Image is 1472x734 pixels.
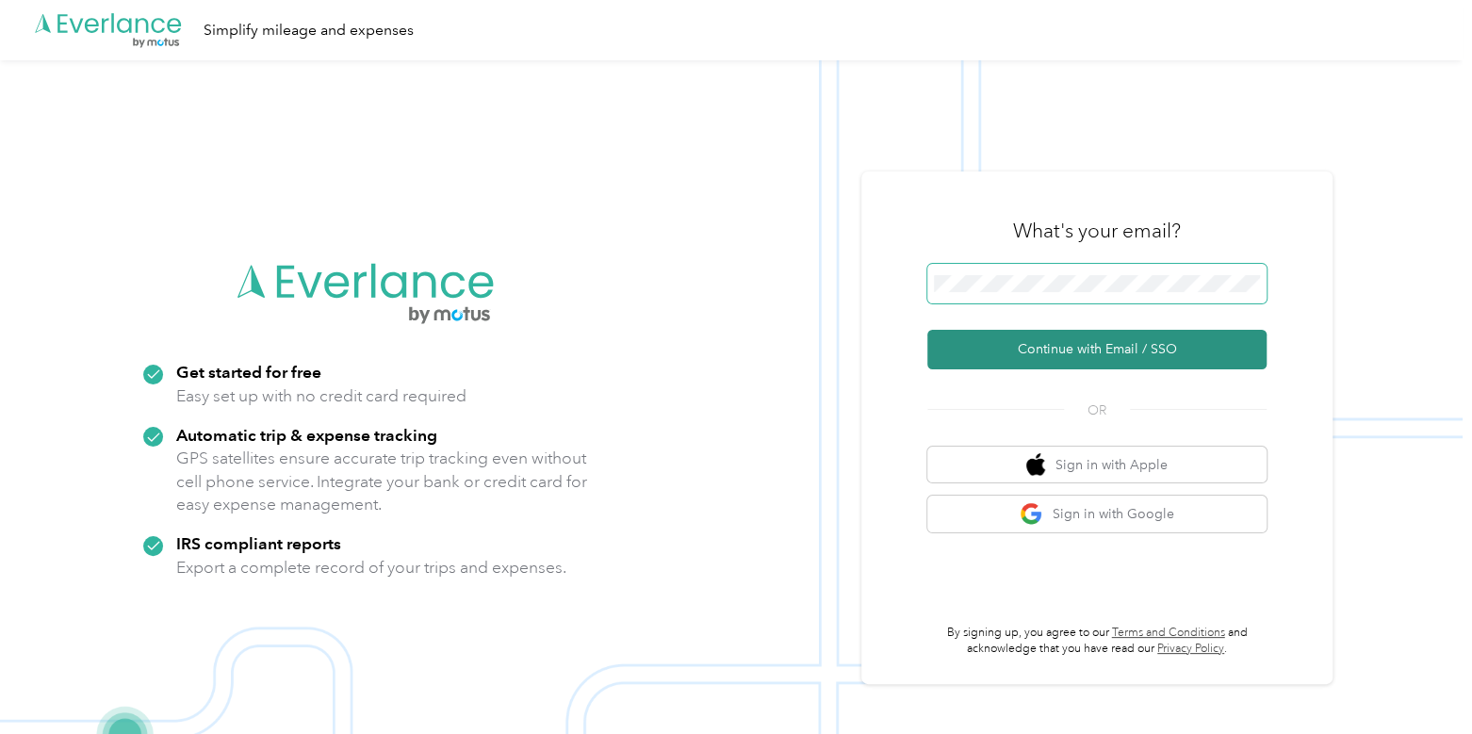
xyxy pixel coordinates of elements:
[176,447,588,516] p: GPS satellites ensure accurate trip tracking even without cell phone service. Integrate your bank...
[927,330,1267,369] button: Continue with Email / SSO
[176,362,321,382] strong: Get started for free
[1020,502,1043,526] img: google logo
[176,556,566,579] p: Export a complete record of your trips and expenses.
[1026,453,1045,477] img: apple logo
[176,425,437,445] strong: Automatic trip & expense tracking
[1013,218,1181,244] h3: What's your email?
[927,447,1267,483] button: apple logoSign in with Apple
[176,533,341,553] strong: IRS compliant reports
[927,625,1267,658] p: By signing up, you agree to our and acknowledge that you have read our .
[1112,626,1225,640] a: Terms and Conditions
[176,384,466,408] p: Easy set up with no credit card required
[1366,628,1472,734] iframe: Everlance-gr Chat Button Frame
[927,496,1267,532] button: google logoSign in with Google
[204,19,414,42] div: Simplify mileage and expenses
[1157,642,1224,656] a: Privacy Policy
[1064,400,1130,420] span: OR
